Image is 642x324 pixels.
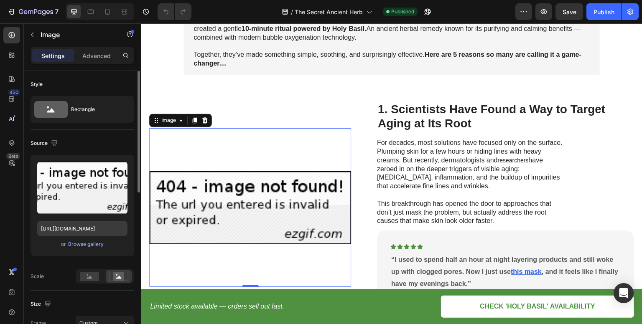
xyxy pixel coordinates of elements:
span: or [61,239,66,249]
div: Beta [6,153,20,159]
p: Settings [41,51,65,60]
span: Save [563,8,576,15]
button: 7 [3,3,62,20]
p: 7 [55,7,59,17]
h2: 1. Scientists Have Found a Way to Target Aging at Its Root [236,78,493,108]
input: https://example.com/image.jpg [37,221,127,236]
span: Published [391,8,414,15]
iframe: Design area [141,23,642,324]
div: Source [31,138,59,149]
div: Size [31,299,53,310]
p: “I used to spend half an hour at night layering products and still woke up with clogged pores. No... [250,230,479,266]
a: CHECK 'HOLY BASIL' AVAILABILITY [300,272,493,294]
strong: 10-minute ritual powered by Holy Basil. [101,2,226,9]
button: Save [555,3,583,20]
div: Scale [31,273,44,280]
p: Together, they’ve made something simple, soothing, and surprisingly effective. [53,27,449,45]
span: researchers [357,134,388,140]
span: / [291,8,293,16]
button: Publish [586,3,622,20]
div: 450 [8,89,20,96]
div: Style [31,81,43,88]
div: Open Intercom Messenger [614,283,634,303]
span: The Secret Ancient Herb [295,8,363,16]
p: For decades, most solutions have focused only on the surface. Plumping skin for a few hours or hi... [236,115,424,167]
div: Rectangle [71,100,122,119]
p: CHECK 'HOLY BASIL' AVAILABILITY [339,279,454,288]
div: Undo/Redo [158,3,191,20]
a: this mask [370,245,401,252]
p: Image [41,30,112,40]
div: Browse gallery [68,240,104,248]
p: This breakthrough has opened the door to approaches that don’t just mask the problem, but actuall... [236,176,424,202]
div: Publish [594,8,614,16]
img: preview-image [37,162,127,214]
p: Advanced [82,51,111,60]
img: ezgif-3509c9e5857102.gif [8,105,210,263]
button: Browse gallery [68,240,104,248]
div: Image [19,93,37,101]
